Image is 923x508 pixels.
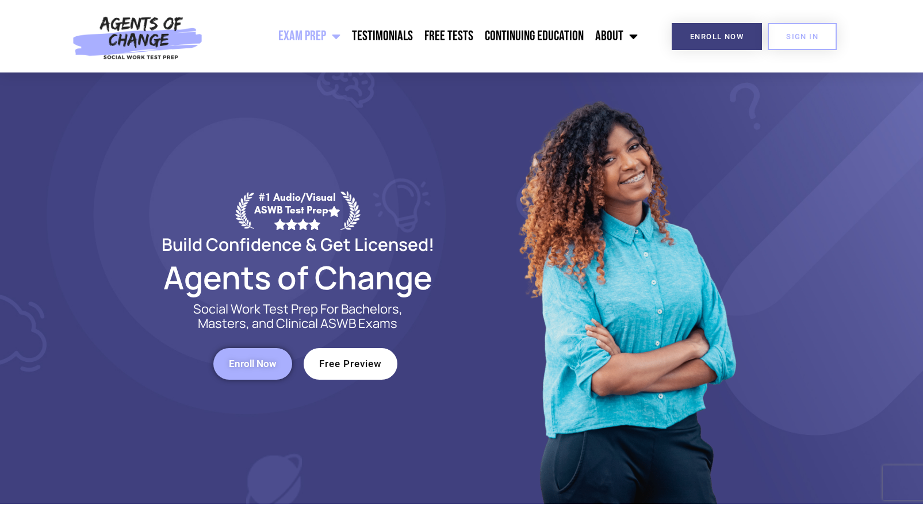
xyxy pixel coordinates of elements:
[209,22,644,51] nav: Menu
[786,33,818,40] span: SIGN IN
[479,22,589,51] a: Continuing Education
[319,359,382,369] span: Free Preview
[254,191,340,230] div: #1 Audio/Visual ASWB Test Prep
[768,23,837,50] a: SIGN IN
[304,348,397,380] a: Free Preview
[589,22,644,51] a: About
[273,22,346,51] a: Exam Prep
[346,22,419,51] a: Testimonials
[229,359,277,369] span: Enroll Now
[213,348,292,380] a: Enroll Now
[419,22,479,51] a: Free Tests
[134,264,462,291] h2: Agents of Change
[180,302,416,331] p: Social Work Test Prep For Bachelors, Masters, and Clinical ASWB Exams
[672,23,762,50] a: Enroll Now
[690,33,744,40] span: Enroll Now
[134,236,462,253] h2: Build Confidence & Get Licensed!
[511,72,741,504] img: Website Image 1 (1)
